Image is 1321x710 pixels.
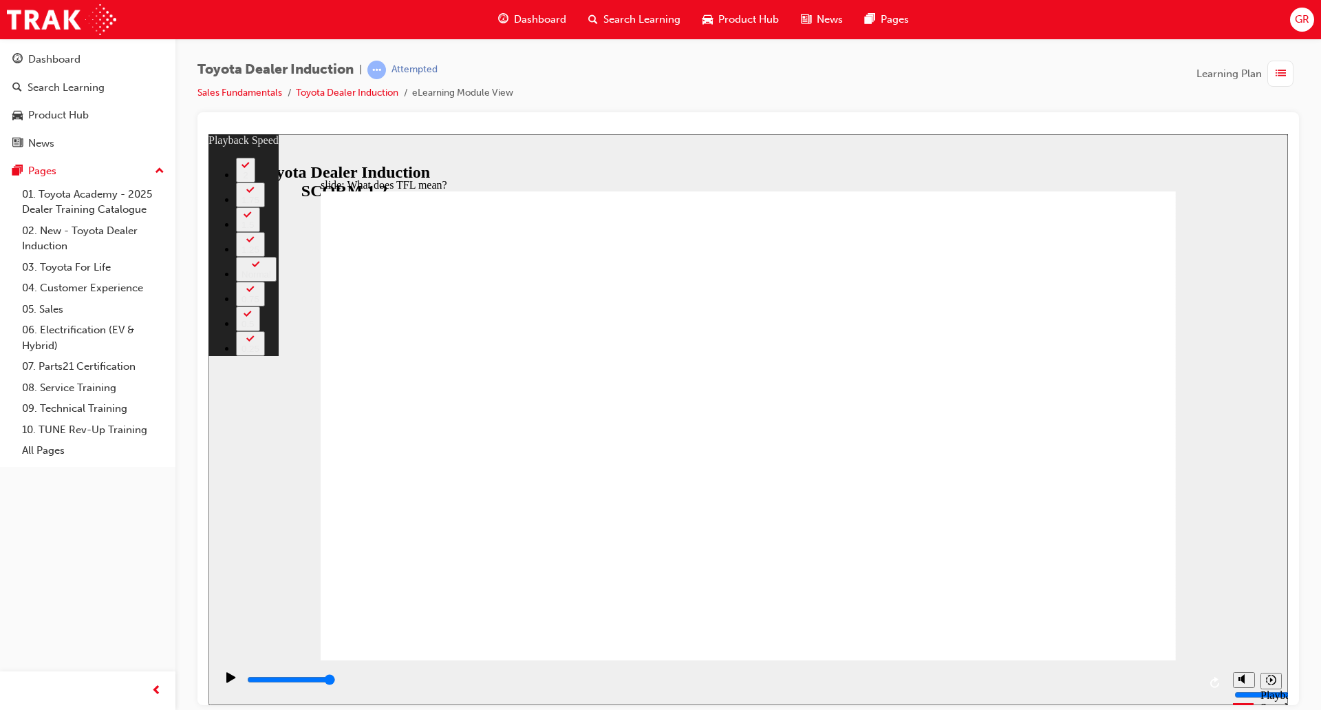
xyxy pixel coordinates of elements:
div: playback controls [7,526,1018,571]
a: 06. Electrification (EV & Hybrid) [17,320,170,356]
a: Dashboard [6,47,170,72]
span: news-icon [12,138,23,150]
a: 02. New - Toyota Dealer Induction [17,220,170,257]
span: car-icon [702,11,713,28]
span: GR [1295,12,1309,28]
a: News [6,131,170,156]
span: search-icon [588,11,598,28]
a: car-iconProduct Hub [691,6,790,34]
li: eLearning Module View [412,85,513,101]
a: 10. TUNE Rev-Up Training [17,419,170,441]
a: 09. Technical Training [17,398,170,419]
a: Product Hub [6,103,170,128]
a: pages-iconPages [854,6,920,34]
a: 04. Customer Experience [17,278,170,299]
button: Learning Plan [1196,61,1299,87]
div: 2 [33,36,41,46]
span: News [817,12,843,28]
a: news-iconNews [790,6,854,34]
a: guage-iconDashboard [487,6,577,34]
input: volume [1026,555,1115,566]
a: Toyota Dealer Induction [296,87,398,98]
a: 08. Service Training [17,377,170,399]
span: guage-icon [12,54,23,66]
div: Search Learning [28,80,105,96]
a: Sales Fundamentals [197,87,282,98]
div: Product Hub [28,107,89,123]
a: 07. Parts21 Certification [17,356,170,377]
button: 2 [28,23,47,48]
button: DashboardSearch LearningProduct HubNews [6,44,170,158]
span: prev-icon [151,682,162,700]
a: 01. Toyota Academy - 2025 Dealer Training Catalogue [17,184,170,220]
span: pages-icon [865,11,875,28]
span: Search Learning [603,12,680,28]
span: news-icon [801,11,811,28]
img: Trak [7,4,116,35]
div: Pages [28,163,56,179]
div: Playback Speed [1052,555,1073,580]
div: Attempted [391,63,438,76]
button: Playback speed [1052,539,1073,555]
div: News [28,136,54,152]
a: search-iconSearch Learning [577,6,691,34]
button: Pages [6,158,170,184]
a: All Pages [17,440,170,461]
span: Learning Plan [1196,66,1262,82]
div: misc controls [1018,526,1073,571]
span: list-icon [1276,65,1286,83]
input: slide progress [39,540,127,551]
a: 03. Toyota For Life [17,257,170,278]
span: up-icon [155,163,164,180]
span: search-icon [12,82,22,94]
a: 05. Sales [17,299,170,320]
button: GR [1290,8,1314,32]
a: Search Learning [6,75,170,101]
span: Toyota Dealer Induction [197,62,354,78]
span: learningRecordVerb_ATTEMPT-icon [367,61,386,79]
button: Play (Ctrl+Alt+P) [7,537,30,561]
button: Replay (Ctrl+Alt+R) [997,539,1018,559]
span: | [359,62,362,78]
span: Dashboard [514,12,566,28]
span: guage-icon [498,11,508,28]
button: Mute (Ctrl+Alt+M) [1024,538,1046,554]
div: Dashboard [28,52,80,67]
span: pages-icon [12,165,23,178]
span: Pages [881,12,909,28]
span: Product Hub [718,12,779,28]
span: car-icon [12,109,23,122]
